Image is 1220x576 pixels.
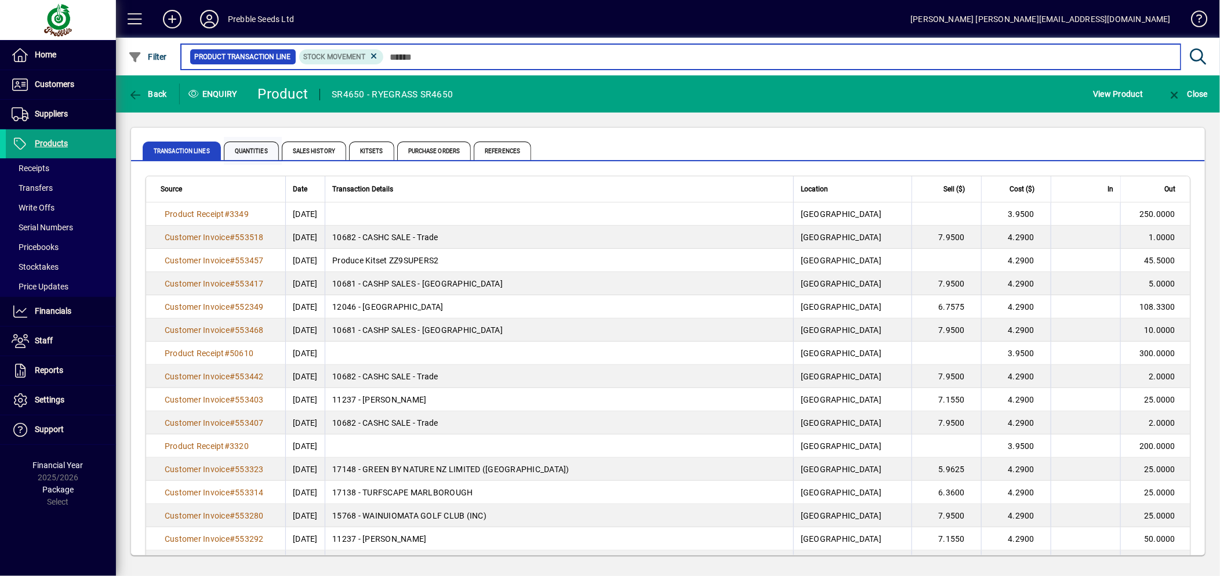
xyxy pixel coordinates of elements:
[801,534,881,544] span: [GEOGRAPHIC_DATA]
[235,372,264,381] span: 553442
[143,142,221,160] span: Transaction Lines
[1155,84,1220,104] app-page-header-button: Close enquiry
[235,534,264,544] span: 553292
[161,486,268,499] a: Customer Invoice#553314
[161,208,253,220] a: Product Receipt#3349
[12,282,68,291] span: Price Updates
[224,441,230,451] span: #
[910,10,1171,28] div: [PERSON_NAME] [PERSON_NAME][EMAIL_ADDRESS][DOMAIN_NAME]
[989,183,1045,195] div: Cost ($)
[801,325,881,335] span: [GEOGRAPHIC_DATA]
[1149,279,1176,288] span: 5.0000
[165,511,230,520] span: Customer Invoice
[912,226,981,249] td: 7.9500
[1144,465,1175,474] span: 25.0000
[191,9,228,30] button: Profile
[161,324,268,336] a: Customer Invoice#553468
[230,349,253,358] span: 50610
[1149,372,1176,381] span: 2.0000
[35,425,64,434] span: Support
[125,84,170,104] button: Back
[332,85,453,104] div: SR4650 - RYEGRASS SR4650
[224,349,230,358] span: #
[6,100,116,129] a: Suppliers
[235,511,264,520] span: 553280
[230,441,249,451] span: 3320
[912,504,981,527] td: 7.9500
[12,223,73,232] span: Serial Numbers
[912,458,981,481] td: 5.9625
[161,183,278,195] div: Source
[6,178,116,198] a: Transfers
[325,527,793,550] td: 11237 - [PERSON_NAME]
[981,527,1051,550] td: 4.2900
[981,411,1051,434] td: 4.2900
[325,226,793,249] td: 10682 - CASHC SALE - Trade
[228,10,294,28] div: Prebble Seeds Ltd
[6,327,116,356] a: Staff
[161,347,257,360] a: Product Receipt#50610
[285,342,325,365] td: [DATE]
[325,504,793,527] td: 15768 - WAINUIOMATA GOLF CLUB (INC)
[912,318,981,342] td: 7.9500
[474,142,531,160] span: References
[128,52,167,61] span: Filter
[230,279,235,288] span: #
[943,183,965,195] span: Sell ($)
[195,51,291,63] span: Product Transaction Line
[325,550,793,574] td: 10681 - CASHP SALES - [GEOGRAPHIC_DATA]
[235,488,264,497] span: 553314
[6,277,116,296] a: Price Updates
[165,279,230,288] span: Customer Invoice
[1139,349,1175,358] span: 300.0000
[161,183,182,195] span: Source
[230,488,235,497] span: #
[161,509,268,522] a: Customer Invoice#553280
[285,249,325,272] td: [DATE]
[161,254,268,267] a: Customer Invoice#553457
[1139,302,1175,311] span: 108.3300
[801,511,881,520] span: [GEOGRAPHIC_DATA]
[235,302,264,311] span: 552349
[125,46,170,67] button: Filter
[1149,233,1176,242] span: 1.0000
[33,461,83,470] span: Financial Year
[801,256,881,265] span: [GEOGRAPHIC_DATA]
[1164,84,1211,104] button: Close
[1144,395,1175,404] span: 25.0000
[6,198,116,218] a: Write Offs
[285,388,325,411] td: [DATE]
[165,349,224,358] span: Product Receipt
[981,202,1051,226] td: 3.9500
[6,356,116,385] a: Reports
[293,183,307,195] span: Date
[293,183,318,195] div: Date
[165,441,224,451] span: Product Receipt
[230,302,235,311] span: #
[230,209,249,219] span: 3349
[230,325,235,335] span: #
[235,418,264,428] span: 553407
[912,527,981,550] td: 7.1550
[801,488,881,497] span: [GEOGRAPHIC_DATA]
[801,349,881,358] span: [GEOGRAPHIC_DATA]
[165,209,224,219] span: Product Receipt
[35,365,63,375] span: Reports
[285,295,325,318] td: [DATE]
[12,203,55,212] span: Write Offs
[912,365,981,388] td: 7.9500
[6,218,116,237] a: Serial Numbers
[1144,256,1175,265] span: 45.5000
[325,481,793,504] td: 17138 - TURFSCAPE MARLBOROUGH
[912,272,981,295] td: 7.9500
[1164,183,1175,195] span: Out
[224,209,230,219] span: #
[912,550,981,574] td: 7.9500
[258,85,308,103] div: Product
[1108,183,1113,195] span: In
[12,164,49,173] span: Receipts
[161,416,268,429] a: Customer Invoice#553407
[12,242,59,252] span: Pricebooks
[801,395,881,404] span: [GEOGRAPHIC_DATA]
[325,249,793,272] td: Produce Kitset ZZ9SUPERS2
